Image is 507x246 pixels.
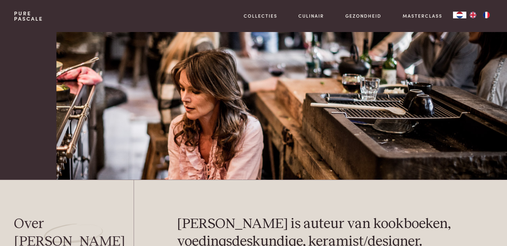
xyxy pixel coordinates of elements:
[466,12,493,18] ul: Language list
[453,12,466,18] a: NL
[244,12,277,19] a: Collecties
[453,12,466,18] div: Language
[345,12,381,19] a: Gezondheid
[466,12,480,18] a: EN
[403,12,442,19] a: Masterclass
[453,12,493,18] aside: Language selected: Nederlands
[14,11,43,21] a: PurePascale
[480,12,493,18] a: FR
[298,12,324,19] a: Culinair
